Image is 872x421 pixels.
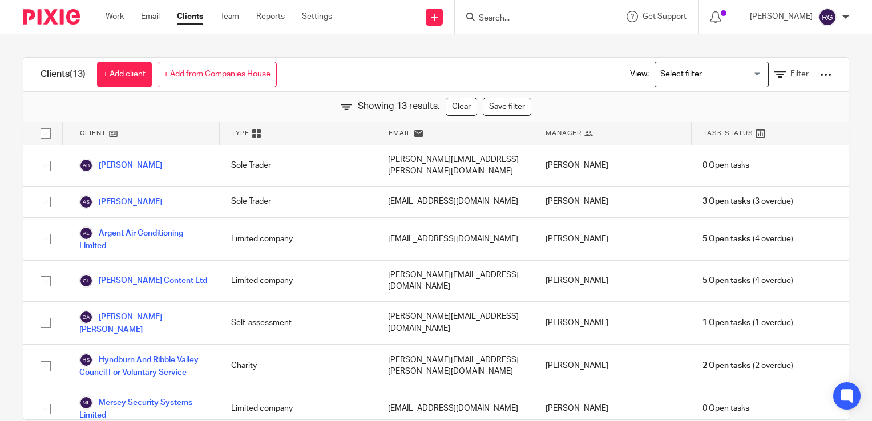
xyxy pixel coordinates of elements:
[446,98,477,116] a: Clear
[79,195,93,209] img: svg%3E
[79,159,93,172] img: svg%3E
[534,345,692,387] div: [PERSON_NAME]
[534,302,692,344] div: [PERSON_NAME]
[80,128,106,138] span: Client
[613,58,831,91] div: View:
[79,274,93,288] img: svg%3E
[534,261,692,301] div: [PERSON_NAME]
[534,187,692,217] div: [PERSON_NAME]
[703,317,793,329] span: (1 overdue)
[818,8,837,26] img: svg%3E
[377,145,534,186] div: [PERSON_NAME][EMAIL_ADDRESS][PERSON_NAME][DOMAIN_NAME]
[703,275,750,286] span: 5 Open tasks
[703,233,793,245] span: (4 overdue)
[703,233,750,245] span: 5 Open tasks
[534,145,692,186] div: [PERSON_NAME]
[220,187,377,217] div: Sole Trader
[220,261,377,301] div: Limited company
[79,353,208,378] a: Hyndburn And Ribble Valley Council For Voluntary Service
[70,70,86,79] span: (13)
[79,396,208,421] a: Mersey Security Systems Limited
[79,159,162,172] a: [PERSON_NAME]
[703,160,749,171] span: 0 Open tasks
[377,302,534,344] div: [PERSON_NAME][EMAIL_ADDRESS][DOMAIN_NAME]
[703,317,750,329] span: 1 Open tasks
[302,11,332,22] a: Settings
[703,360,750,371] span: 2 Open tasks
[220,145,377,186] div: Sole Trader
[703,128,753,138] span: Task Status
[79,310,93,324] img: svg%3E
[478,14,580,24] input: Search
[534,218,692,260] div: [PERSON_NAME]
[703,275,793,286] span: (4 overdue)
[256,11,285,22] a: Reports
[106,11,124,22] a: Work
[483,98,531,116] a: Save filter
[790,70,809,78] span: Filter
[177,11,203,22] a: Clients
[655,62,769,87] div: Search for option
[79,310,208,335] a: [PERSON_NAME] [PERSON_NAME]
[41,68,86,80] h1: Clients
[97,62,152,87] a: + Add client
[79,274,207,288] a: [PERSON_NAME] Content Ltd
[220,11,239,22] a: Team
[158,62,277,87] a: + Add from Companies House
[703,196,793,207] span: (3 overdue)
[750,11,813,22] p: [PERSON_NAME]
[35,123,56,144] input: Select all
[141,11,160,22] a: Email
[79,226,208,252] a: Argent Air Conditioning Limited
[231,128,249,138] span: Type
[703,360,793,371] span: (2 overdue)
[377,345,534,387] div: [PERSON_NAME][EMAIL_ADDRESS][PERSON_NAME][DOMAIN_NAME]
[703,196,750,207] span: 3 Open tasks
[220,302,377,344] div: Self-assessment
[377,261,534,301] div: [PERSON_NAME][EMAIL_ADDRESS][DOMAIN_NAME]
[79,226,93,240] img: svg%3E
[703,403,749,414] span: 0 Open tasks
[79,195,162,209] a: [PERSON_NAME]
[389,128,411,138] span: Email
[546,128,582,138] span: Manager
[220,218,377,260] div: Limited company
[79,353,93,367] img: svg%3E
[377,187,534,217] div: [EMAIL_ADDRESS][DOMAIN_NAME]
[358,100,440,113] span: Showing 13 results.
[656,64,762,84] input: Search for option
[220,345,377,387] div: Charity
[643,13,687,21] span: Get Support
[23,9,80,25] img: Pixie
[377,218,534,260] div: [EMAIL_ADDRESS][DOMAIN_NAME]
[79,396,93,410] img: svg%3E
